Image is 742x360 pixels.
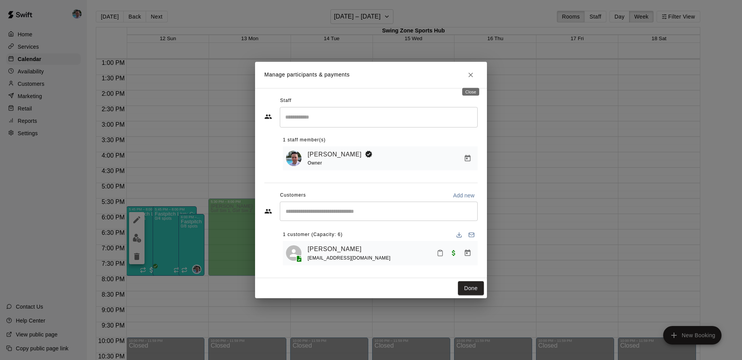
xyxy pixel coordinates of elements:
svg: Staff [264,113,272,121]
svg: Booking Owner [365,150,373,158]
a: [PERSON_NAME] [308,244,362,254]
button: Mark attendance [434,246,447,260]
span: Staff [280,95,291,107]
button: Download list [453,229,465,241]
p: Manage participants & payments [264,71,350,79]
span: 1 customer (Capacity: 6) [283,229,343,241]
span: [EMAIL_ADDRESS][DOMAIN_NAME] [308,255,391,261]
button: Manage bookings & payment [461,151,475,165]
a: [PERSON_NAME] [308,149,362,160]
button: Manage bookings & payment [461,246,475,260]
div: Clara Krezan [286,245,301,261]
span: Customers [280,189,306,202]
span: Paid with Card [447,250,461,256]
p: Add new [453,192,475,199]
span: 1 staff member(s) [283,134,326,146]
div: Close [462,88,479,96]
button: Done [458,281,484,295]
span: Owner [308,160,322,166]
button: Email participants [465,229,478,241]
img: Ryan Goehring [286,151,301,166]
div: Search staff [280,107,478,127]
button: Close [464,68,478,82]
button: Add new [450,189,478,202]
div: Start typing to search customers... [280,202,478,221]
svg: Customers [264,207,272,215]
